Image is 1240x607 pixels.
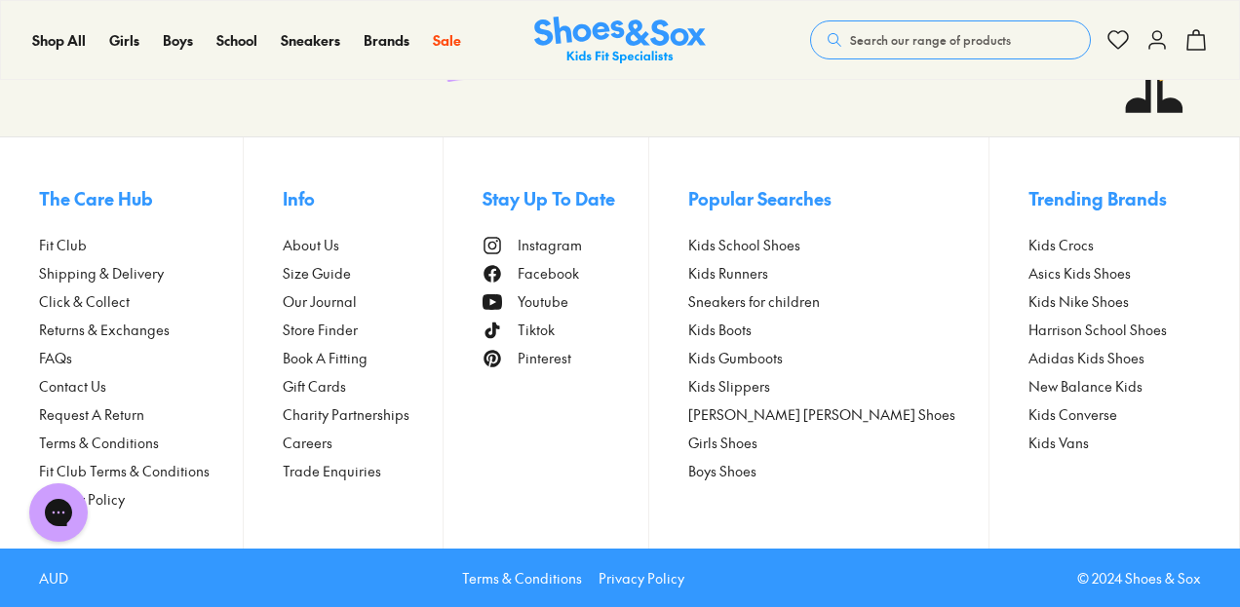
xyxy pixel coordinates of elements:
[688,263,988,284] a: Kids Runners
[283,263,443,284] a: Size Guide
[1028,320,1167,340] span: Harrison School Shoes
[281,30,340,50] span: Sneakers
[281,30,340,51] a: Sneakers
[283,404,443,425] a: Charity Partnerships
[688,433,988,453] a: Girls Shoes
[216,30,257,51] a: School
[109,30,139,50] span: Girls
[39,320,170,340] span: Returns & Exchanges
[534,17,706,64] img: SNS_Logo_Responsive.svg
[39,404,243,425] a: Request A Return
[283,320,358,340] span: Store Finder
[283,461,381,481] span: Trade Enquiries
[688,235,988,255] a: Kids School Shoes
[283,291,443,312] a: Our Journal
[850,31,1011,49] span: Search our range of products
[688,376,988,397] a: Kids Slippers
[283,376,346,397] span: Gift Cards
[39,235,243,255] a: Fit Club
[688,263,768,284] span: Kids Runners
[364,30,409,51] a: Brands
[39,263,243,284] a: Shipping & Delivery
[283,176,443,219] button: Info
[1028,176,1200,219] button: Trending Brands
[39,568,68,588] p: AUD
[518,263,579,284] span: Facebook
[39,291,130,312] span: Click & Collect
[32,30,86,51] a: Shop All
[518,348,571,368] span: Pinterest
[688,320,988,340] a: Kids Boots
[483,176,648,219] button: Stay Up To Date
[39,461,243,481] a: Fit Club Terms & Conditions
[283,461,443,481] a: Trade Enquiries
[39,263,164,284] span: Shipping & Delivery
[39,376,243,397] a: Contact Us
[283,376,443,397] a: Gift Cards
[39,185,153,211] span: The Care Hub
[109,30,139,51] a: Girls
[1028,263,1200,284] a: Asics Kids Shoes
[283,433,332,453] span: Careers
[283,235,339,255] span: About Us
[810,20,1091,59] button: Search our range of products
[1028,320,1200,340] a: Harrison School Shoes
[483,348,648,368] a: Pinterest
[283,291,357,312] span: Our Journal
[688,433,757,453] span: Girls Shoes
[688,461,756,481] span: Boys Shoes
[39,433,159,453] span: Terms & Conditions
[39,176,243,219] button: The Care Hub
[1028,404,1117,425] span: Kids Converse
[39,404,144,425] span: Request A Return
[1028,348,1200,368] a: Adidas Kids Shoes
[688,376,770,397] span: Kids Slippers
[688,461,988,481] a: Boys Shoes
[1028,433,1089,453] span: Kids Vans
[39,348,72,368] span: FAQs
[483,263,648,284] a: Facebook
[483,235,648,255] a: Instagram
[283,404,409,425] span: Charity Partnerships
[688,320,752,340] span: Kids Boots
[518,235,582,255] span: Instagram
[283,263,351,284] span: Size Guide
[39,433,243,453] a: Terms & Conditions
[283,348,443,368] a: Book A Fitting
[599,568,684,588] a: Privacy Policy
[518,291,568,312] span: Youtube
[1028,376,1143,397] span: New Balance Kids
[39,348,243,368] a: FAQs
[283,320,443,340] a: Store Finder
[283,348,368,368] span: Book A Fitting
[688,404,988,425] a: [PERSON_NAME] [PERSON_NAME] Shoes
[483,185,615,211] span: Stay Up To Date
[19,476,97,549] iframe: Gorgias live chat messenger
[462,568,582,588] a: Terms & Conditions
[688,348,988,368] a: Kids Gumboots
[1028,235,1094,255] span: Kids Crocs
[1028,348,1144,368] span: Adidas Kids Shoes
[518,320,555,340] span: Tiktok
[433,30,461,50] span: Sale
[1028,291,1129,312] span: Kids Nike Shoes
[688,291,988,312] a: Sneakers for children
[483,320,648,340] a: Tiktok
[688,235,800,255] span: Kids School Shoes
[1077,568,1201,588] p: © 2024 Shoes & Sox
[688,185,832,211] span: Popular Searches
[283,235,443,255] a: About Us
[163,30,193,50] span: Boys
[688,348,783,368] span: Kids Gumboots
[1028,291,1200,312] a: Kids Nike Shoes
[364,30,409,50] span: Brands
[216,30,257,50] span: School
[39,291,243,312] a: Click & Collect
[1028,235,1200,255] a: Kids Crocs
[39,489,243,510] a: Privacy Policy
[483,291,648,312] a: Youtube
[39,461,210,481] span: Fit Club Terms & Conditions
[39,376,106,397] span: Contact Us
[534,17,706,64] a: Shoes & Sox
